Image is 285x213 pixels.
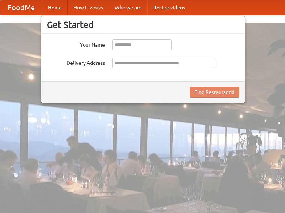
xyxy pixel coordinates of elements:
[47,39,105,48] label: Your Name
[47,19,239,30] h3: Get Started
[190,87,239,98] button: Find Restaurants!
[147,0,191,15] a: Recipe videos
[42,0,68,15] a: Home
[68,0,109,15] a: How it works
[0,0,42,15] a: FoodMe
[109,0,147,15] a: Who we are
[47,58,105,67] label: Delivery Address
